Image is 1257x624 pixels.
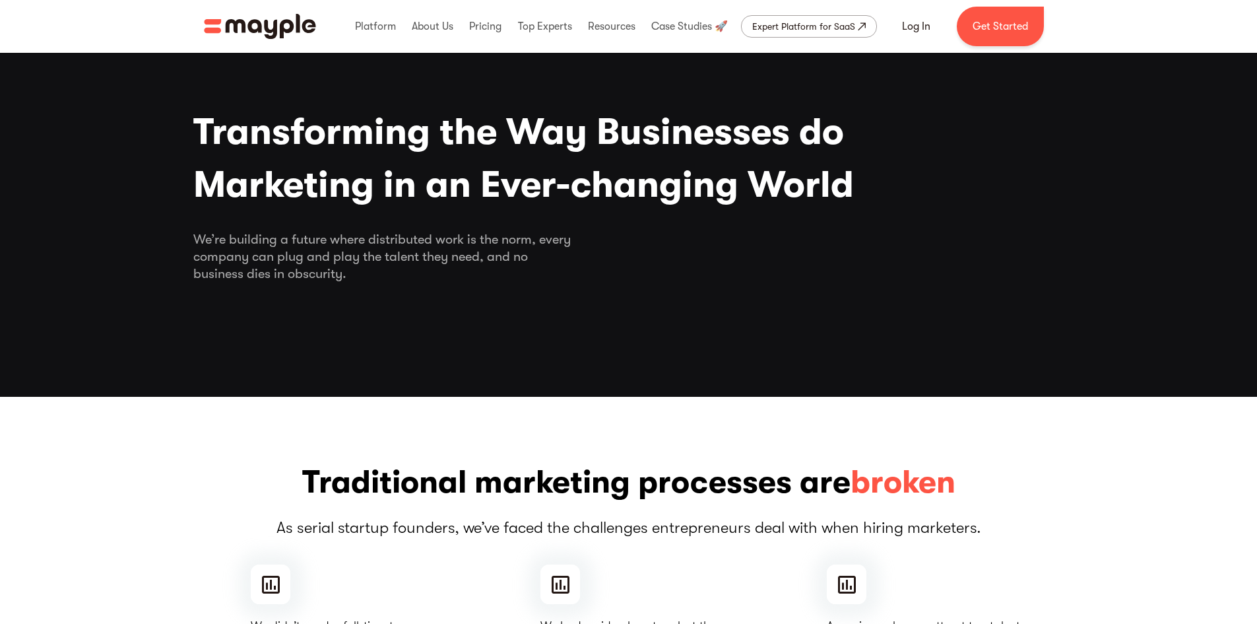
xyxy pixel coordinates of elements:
h1: Transforming the Way Businesses do [193,106,1064,211]
div: We’re building a future where distributed work is the norm, every [193,231,1064,283]
a: home [204,14,316,39]
div: Resources [585,5,639,48]
a: Expert Platform for SaaS [741,15,877,38]
img: Mayple logo [204,14,316,39]
div: Expert Platform for SaaS [752,18,855,34]
span: broken [851,462,955,504]
h3: Traditional marketing processes are [193,462,1064,504]
span: Marketing in an Ever-changing World [193,158,1064,211]
p: As serial startup founders, we’ve faced the challenges entrepreneurs deal with when hiring market... [193,517,1064,538]
a: Get Started [957,7,1044,46]
div: Top Experts [515,5,575,48]
a: Log In [886,11,946,42]
div: About Us [408,5,457,48]
span: business dies in obscurity. [193,265,1064,283]
div: Platform [352,5,399,48]
div: Pricing [466,5,505,48]
span: company can plug and play the talent they need, and no [193,248,1064,265]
